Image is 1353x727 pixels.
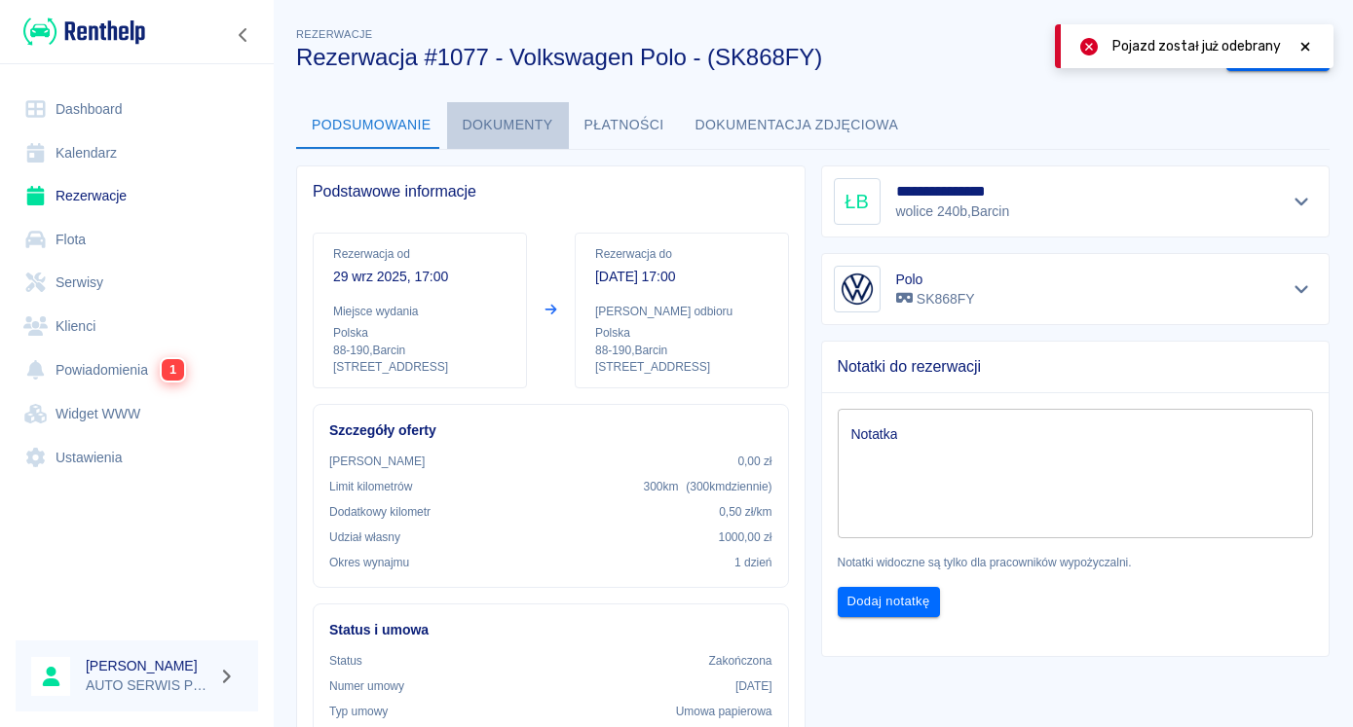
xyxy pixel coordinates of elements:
p: Rezerwacja do [595,245,769,263]
a: Ustawienia [16,436,258,480]
p: Typ umowy [329,703,388,720]
p: 0,50 zł /km [719,503,771,521]
a: Dashboard [16,88,258,131]
p: 300 km [644,478,772,495]
p: [DATE] 17:00 [595,267,769,287]
p: SK868FY [896,289,975,309]
a: Widget WWW [16,392,258,436]
button: Pokaż szczegóły [1286,275,1318,303]
p: Polska [595,324,769,342]
p: 88-190 , Barcin [333,342,507,359]
p: Miejsce wydania [333,303,507,320]
p: Zakończona [709,652,772,670]
p: 1000,00 zł [719,528,772,546]
p: Udział własny [329,528,400,546]
button: Pokaż szczegóły [1286,188,1318,215]
p: Limit kilometrów [329,478,412,495]
a: Serwisy [16,261,258,305]
a: Kalendarz [16,131,258,175]
h6: Szczegóły oferty [329,420,772,441]
p: Rezerwacja od [333,245,507,263]
p: Polska [333,324,507,342]
p: 29 wrz 2025, 17:00 [333,267,507,287]
span: 1 [162,359,184,381]
button: Płatności [569,102,680,149]
p: [STREET_ADDRESS] [333,359,507,376]
p: 0,00 zł [737,453,771,470]
a: Klienci [16,305,258,348]
p: [PERSON_NAME] odbioru [595,303,769,320]
button: Podsumowanie [296,102,447,149]
h6: Status i umowa [329,620,772,640]
span: ( 300 km dziennie ) [686,480,771,493]
p: [PERSON_NAME] [329,453,425,470]
img: Image [838,270,877,309]
img: Renthelp logo [23,16,145,48]
p: [DATE] [735,677,772,695]
h6: Polo [896,270,975,289]
h6: [PERSON_NAME] [86,656,210,675]
div: ŁB [834,178,881,225]
span: Rezerwacje [296,28,372,40]
p: 1 dzień [734,554,771,571]
a: Renthelp logo [16,16,145,48]
button: Dodaj notatkę [838,587,940,617]
p: 88-190 , Barcin [595,342,769,359]
span: Notatki do rezerwacji [838,357,1314,377]
button: Dokumenty [447,102,569,149]
p: Dodatkowy kilometr [329,503,431,521]
span: Podstawowe informacje [313,182,789,201]
p: AUTO SERWIS Przybyła [86,675,210,696]
p: Notatki widoczne są tylko dla pracowników wypożyczalni. [838,554,1314,571]
p: Status [329,652,362,670]
a: Rezerwacje [16,174,258,218]
h3: Rezerwacja #1077 - Volkswagen Polo - (SK868FY) [296,44,1211,71]
span: Pojazd został już odebrany [1112,36,1281,56]
p: Numer umowy [329,677,404,695]
p: [STREET_ADDRESS] [595,359,769,376]
a: Powiadomienia1 [16,347,258,392]
button: Zwiń nawigację [229,22,258,48]
p: wolice 240b , Barcin [896,201,1034,222]
button: Dokumentacja zdjęciowa [680,102,915,149]
a: Flota [16,218,258,262]
p: Okres wynajmu [329,554,409,571]
p: Umowa papierowa [676,703,772,720]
